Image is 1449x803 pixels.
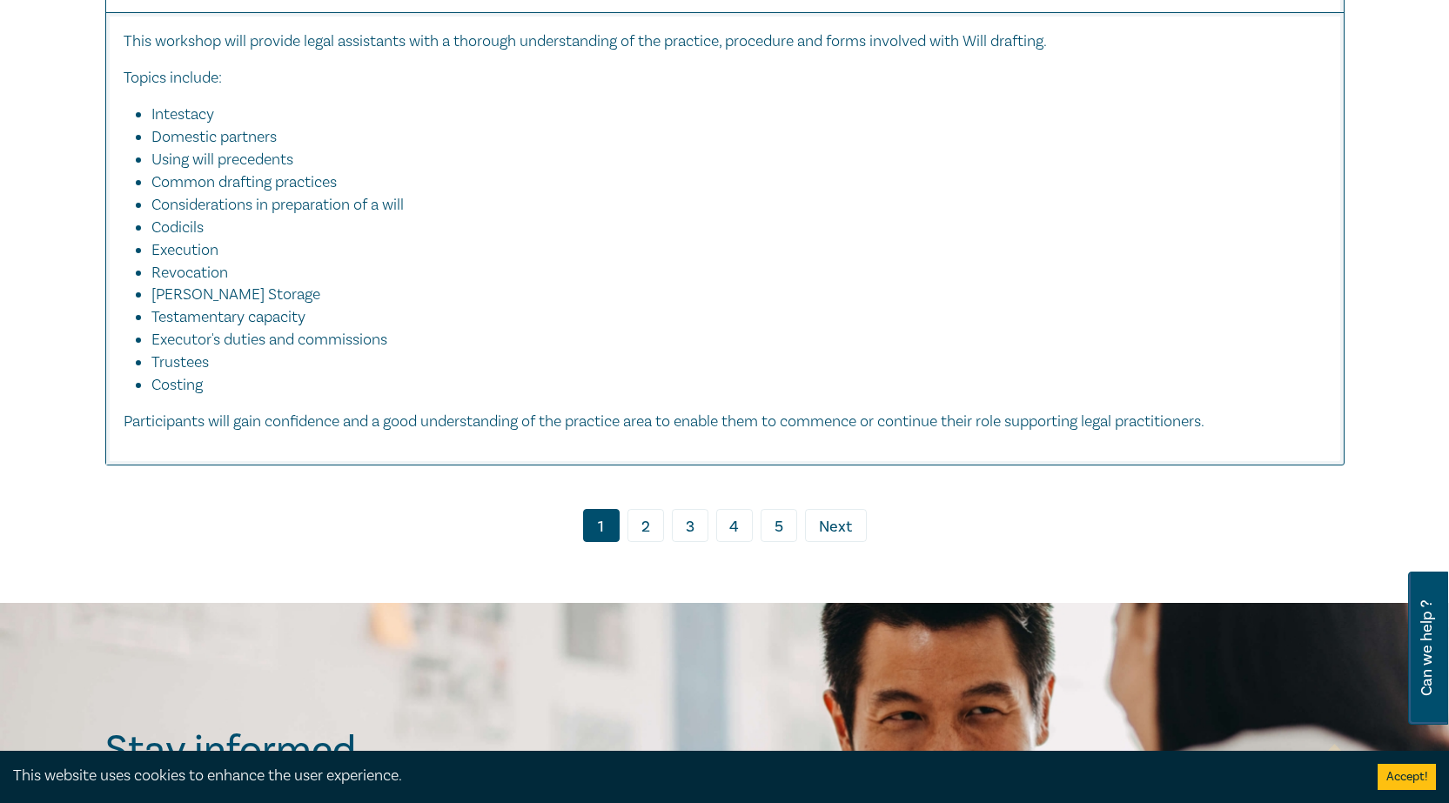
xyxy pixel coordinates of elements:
li: Intestacy [151,104,1309,126]
li: Execution [151,239,1309,262]
li: Revocation [151,262,1309,284]
a: 5 [761,509,797,542]
li: Executor's duties and commissions [151,329,1309,351]
li: Costing [151,374,1326,397]
h2: Stay informed. [105,727,516,773]
li: Codicils [151,217,1309,239]
li: Domestic partners [151,126,1309,149]
a: 4 [716,509,753,542]
li: Trustees [151,351,1309,374]
li: Considerations in preparation of a will [151,194,1309,217]
p: This workshop will provide legal assistants with a thorough understanding of the practice, proced... [124,30,1326,53]
li: Using will precedents [151,149,1309,171]
button: Accept cookies [1378,764,1436,790]
div: This website uses cookies to enhance the user experience. [13,765,1352,787]
li: Testamentary capacity [151,306,1309,329]
p: Participants will gain confidence and a good understanding of the practice area to enable them to... [124,411,1326,433]
a: Next [805,509,867,542]
a: 2 [627,509,664,542]
span: Can we help ? [1419,582,1435,714]
li: [PERSON_NAME] Storage [151,284,1309,306]
p: Topics include: [124,67,1326,90]
li: Common drafting practices [151,171,1309,194]
span: Next [819,516,852,539]
a: 3 [672,509,708,542]
a: 1 [583,509,620,542]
